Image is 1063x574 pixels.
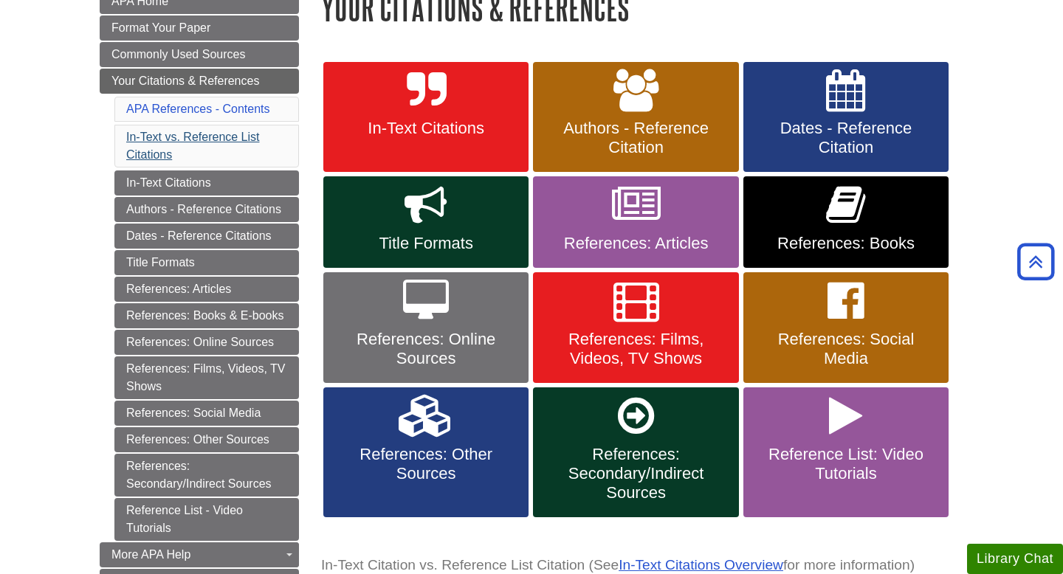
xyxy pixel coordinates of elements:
[754,445,938,483] span: Reference List: Video Tutorials
[100,542,299,567] a: More APA Help
[114,277,299,302] a: References: Articles
[754,234,938,253] span: References: Books
[111,48,245,60] span: Commonly Used Sources
[967,544,1063,574] button: Library Chat
[334,119,517,138] span: In-Text Citations
[323,176,529,268] a: Title Formats
[323,62,529,173] a: In-Text Citations
[533,176,738,268] a: References: Articles
[114,427,299,452] a: References: Other Sources
[111,21,210,34] span: Format Your Paper
[114,454,299,497] a: References: Secondary/Indirect Sources
[114,356,299,399] a: References: Films, Videos, TV Shows
[743,176,949,268] a: References: Books
[114,224,299,249] a: Dates - Reference Citations
[111,548,190,561] span: More APA Help
[1012,252,1059,272] a: Back to Top
[323,272,529,383] a: References: Online Sources
[114,498,299,541] a: Reference List - Video Tutorials
[544,445,727,502] span: References: Secondary/Indirect Sources
[334,234,517,253] span: Title Formats
[100,42,299,67] a: Commonly Used Sources
[743,387,949,517] a: Reference List: Video Tutorials
[114,170,299,196] a: In-Text Citations
[100,69,299,94] a: Your Citations & References
[323,387,529,517] a: References: Other Sources
[533,272,738,383] a: References: Films, Videos, TV Shows
[743,62,949,173] a: Dates - Reference Citation
[114,330,299,355] a: References: Online Sources
[114,303,299,328] a: References: Books & E-books
[754,119,938,157] span: Dates - Reference Citation
[743,272,949,383] a: References: Social Media
[100,15,299,41] a: Format Your Paper
[754,330,938,368] span: References: Social Media
[114,250,299,275] a: Title Formats
[126,131,260,161] a: In-Text vs. Reference List Citations
[544,234,727,253] span: References: Articles
[334,330,517,368] span: References: Online Sources
[533,62,738,173] a: Authors - Reference Citation
[114,197,299,222] a: Authors - Reference Citations
[114,401,299,426] a: References: Social Media
[544,119,727,157] span: Authors - Reference Citation
[111,75,259,87] span: Your Citations & References
[619,557,783,573] a: In-Text Citations Overview
[533,387,738,517] a: References: Secondary/Indirect Sources
[334,445,517,483] span: References: Other Sources
[544,330,727,368] span: References: Films, Videos, TV Shows
[126,103,269,115] a: APA References - Contents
